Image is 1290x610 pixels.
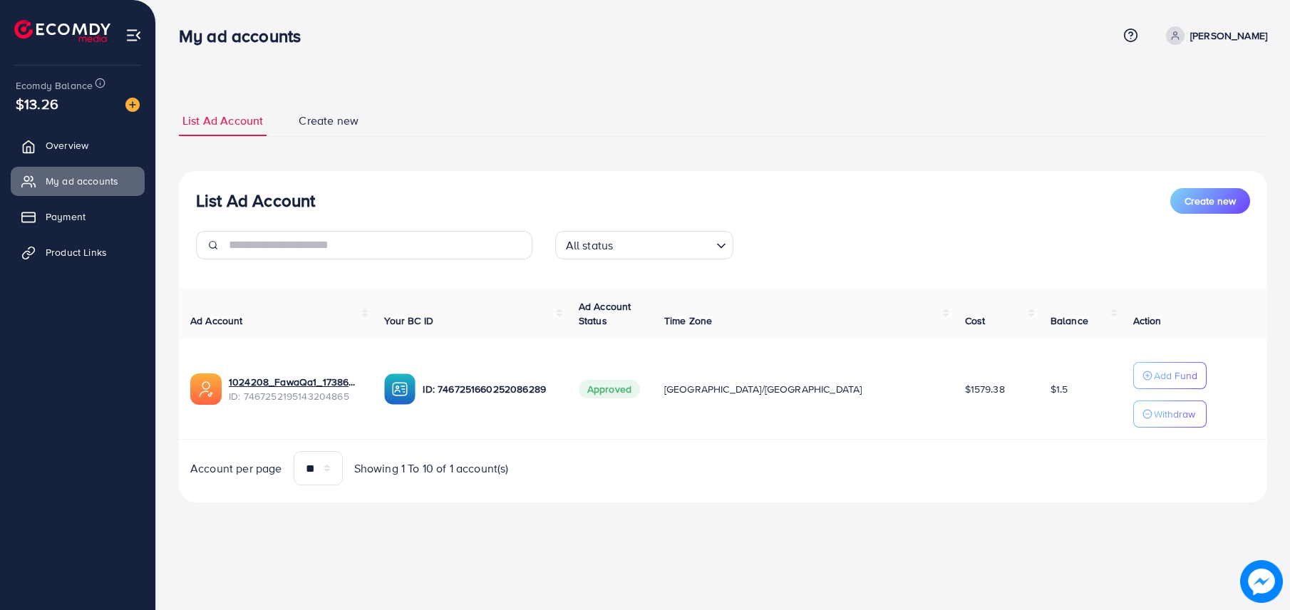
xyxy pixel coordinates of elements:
[125,98,140,112] img: image
[384,314,433,328] span: Your BC ID
[11,131,145,160] a: Overview
[579,299,631,328] span: Ad Account Status
[196,190,315,211] h3: List Ad Account
[1154,367,1197,384] p: Add Fund
[1133,362,1207,389] button: Add Fund
[299,113,358,129] span: Create new
[229,375,361,404] div: <span class='underline'>1024208_FawaQa1_1738605147168</span></br>7467252195143204865
[46,138,88,152] span: Overview
[16,78,93,93] span: Ecomdy Balance
[617,232,710,256] input: Search for option
[1154,405,1195,423] p: Withdraw
[354,460,509,477] span: Showing 1 To 10 of 1 account(s)
[229,375,361,389] a: 1024208_FawaQa1_1738605147168
[1185,194,1236,208] span: Create new
[46,210,86,224] span: Payment
[579,380,640,398] span: Approved
[229,389,361,403] span: ID: 7467252195143204865
[11,238,145,267] a: Product Links
[555,231,733,259] div: Search for option
[190,460,282,477] span: Account per page
[14,20,110,42] img: logo
[1240,560,1283,603] img: image
[1160,26,1267,45] a: [PERSON_NAME]
[190,314,243,328] span: Ad Account
[190,373,222,405] img: ic-ads-acc.e4c84228.svg
[965,382,1005,396] span: $1579.38
[182,113,263,129] span: List Ad Account
[423,381,555,398] p: ID: 7467251660252086289
[664,382,862,396] span: [GEOGRAPHIC_DATA]/[GEOGRAPHIC_DATA]
[664,314,712,328] span: Time Zone
[16,93,58,114] span: $13.26
[11,202,145,231] a: Payment
[11,167,145,195] a: My ad accounts
[179,26,312,46] h3: My ad accounts
[384,373,416,405] img: ic-ba-acc.ded83a64.svg
[1190,27,1267,44] p: [PERSON_NAME]
[1051,382,1068,396] span: $1.5
[1170,188,1250,214] button: Create new
[125,27,142,43] img: menu
[1051,314,1088,328] span: Balance
[46,174,118,188] span: My ad accounts
[563,235,616,256] span: All status
[1133,400,1207,428] button: Withdraw
[965,314,986,328] span: Cost
[1133,314,1162,328] span: Action
[46,245,107,259] span: Product Links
